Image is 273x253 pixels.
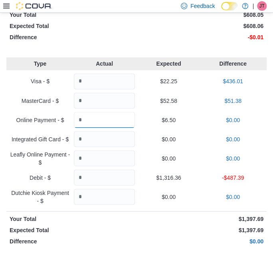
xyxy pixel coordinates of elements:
p: Expected [138,60,199,68]
p: Expected Total [10,226,135,234]
input: Quantity [74,169,135,185]
p: Actual [74,60,135,68]
p: Integrated Gift Card - $ [10,135,71,143]
p: $1,397.69 [138,215,263,223]
p: $608.06 [138,22,263,30]
p: $0.00 [202,135,263,143]
input: Quantity [74,131,135,147]
p: | [252,1,254,11]
input: Quantity [74,112,135,128]
p: Type [10,60,71,68]
p: $1,316.36 [138,173,199,181]
p: Leafly Online Payment - $ [10,150,71,166]
img: Cova [16,2,52,10]
p: $0.00 [202,116,263,124]
input: Quantity [74,92,135,108]
div: Jesse Telfer [257,1,267,11]
p: Difference [202,60,263,68]
input: Quantity [74,73,135,89]
input: Dark Mode [221,2,238,10]
p: -$487.39 [202,173,263,181]
p: -$0.01 [138,33,263,41]
span: Dark Mode [221,10,222,11]
p: $0.00 [202,154,263,162]
p: $52.58 [138,96,199,104]
p: Visa - $ [10,77,71,85]
p: Difference [10,237,135,245]
p: Your Total [10,215,135,223]
p: $1,397.69 [138,226,263,234]
p: Online Payment - $ [10,116,71,124]
p: $6.50 [138,116,199,124]
span: JT [259,1,264,11]
p: Difference [10,33,135,41]
p: $0.00 [138,154,199,162]
p: Expected Total [10,22,135,30]
span: Feedback [190,2,215,10]
p: MasterCard - $ [10,96,71,104]
p: $0.00 [138,135,199,143]
p: $0.00 [138,193,199,201]
input: Quantity [74,150,135,166]
p: $608.05 [138,11,263,19]
p: Your Total [10,11,135,19]
input: Quantity [74,189,135,205]
p: $0.00 [202,193,263,201]
p: Dutchie Kiosk Payment - $ [10,189,71,205]
p: Debit - $ [10,173,71,181]
p: $436.01 [202,77,263,85]
p: $22.25 [138,77,199,85]
p: $51.38 [202,96,263,104]
p: $0.00 [138,237,263,245]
